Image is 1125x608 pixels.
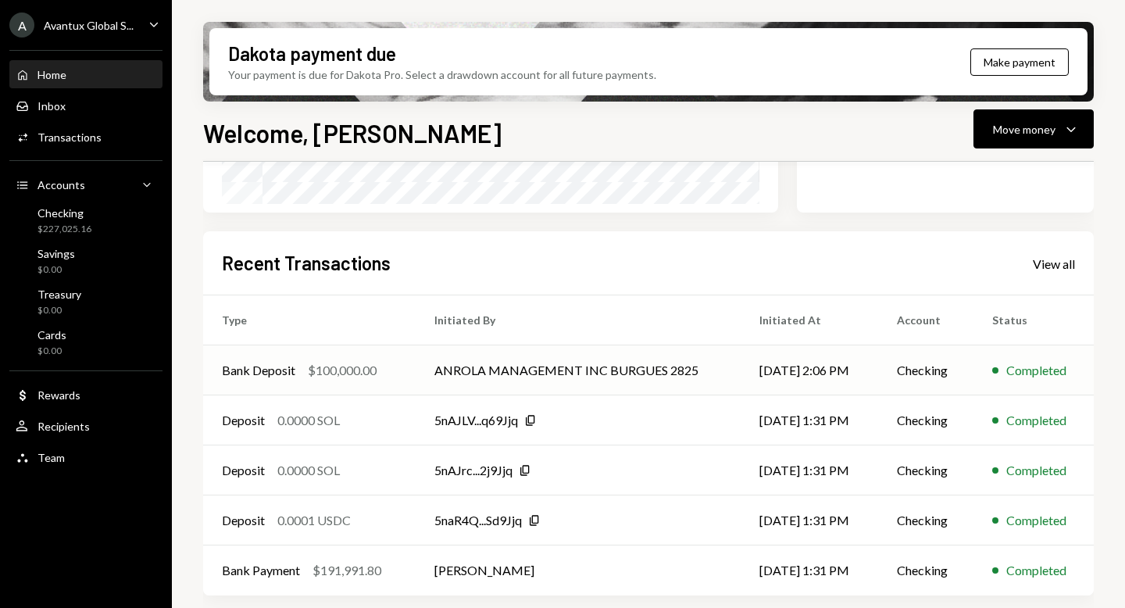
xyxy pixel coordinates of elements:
button: Make payment [970,48,1069,76]
div: Move money [993,121,1055,138]
div: Deposit [222,461,265,480]
div: Cards [37,328,66,342]
div: Team [37,451,65,464]
div: Bank Deposit [222,361,295,380]
div: Recipients [37,420,90,433]
th: Initiated By [416,295,741,345]
div: Bank Payment [222,561,300,580]
div: Completed [1006,411,1066,430]
a: Savings$0.00 [9,242,162,280]
td: Checking [878,545,973,595]
a: Cards$0.00 [9,324,162,361]
div: $100,000.00 [308,361,377,380]
td: [DATE] 1:31 PM [741,545,878,595]
th: Account [878,295,973,345]
td: [PERSON_NAME] [416,545,741,595]
div: $191,991.80 [312,561,381,580]
div: $0.00 [37,263,75,277]
div: Completed [1006,461,1066,480]
div: 0.0000 SOL [277,411,340,430]
div: Rewards [37,388,80,402]
div: Savings [37,247,75,260]
div: 5nAJLV...q69Jjq [434,411,518,430]
div: Treasury [37,288,81,301]
h2: Recent Transactions [222,250,391,276]
div: 0.0001 USDC [277,511,351,530]
th: Initiated At [741,295,878,345]
a: Rewards [9,381,162,409]
div: Inbox [37,99,66,113]
td: [DATE] 1:31 PM [741,495,878,545]
th: Type [203,295,416,345]
div: 5nAJrc...2j9Jjq [434,461,512,480]
h1: Welcome, [PERSON_NAME] [203,117,502,148]
div: Deposit [222,411,265,430]
div: Transactions [37,131,102,144]
a: Transactions [9,123,162,151]
td: Checking [878,495,973,545]
div: Checking [37,206,91,220]
div: Completed [1006,561,1066,580]
div: Home [37,68,66,81]
td: Checking [878,395,973,445]
td: ANROLA MANAGEMENT INC BURGUES 2825 [416,345,741,395]
div: Completed [1006,361,1066,380]
div: Your payment is due for Dakota Pro. Select a drawdown account for all future payments. [228,66,656,83]
td: [DATE] 1:31 PM [741,395,878,445]
div: $227,025.16 [37,223,91,236]
div: $0.00 [37,345,66,358]
div: Avantux Global S... [44,19,134,32]
th: Status [973,295,1094,345]
a: Accounts [9,170,162,198]
a: Treasury$0.00 [9,283,162,320]
div: 0.0000 SOL [277,461,340,480]
a: Team [9,443,162,471]
div: $0.00 [37,304,81,317]
a: View all [1033,255,1075,272]
td: Checking [878,345,973,395]
td: Checking [878,445,973,495]
a: Recipients [9,412,162,440]
a: Inbox [9,91,162,120]
div: Accounts [37,178,85,191]
td: [DATE] 2:06 PM [741,345,878,395]
button: Move money [973,109,1094,148]
div: Dakota payment due [228,41,396,66]
td: [DATE] 1:31 PM [741,445,878,495]
a: Home [9,60,162,88]
a: Checking$227,025.16 [9,202,162,239]
div: Deposit [222,511,265,530]
div: 5naR4Q...Sd9Jjq [434,511,522,530]
div: A [9,13,34,38]
div: Completed [1006,511,1066,530]
div: View all [1033,256,1075,272]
